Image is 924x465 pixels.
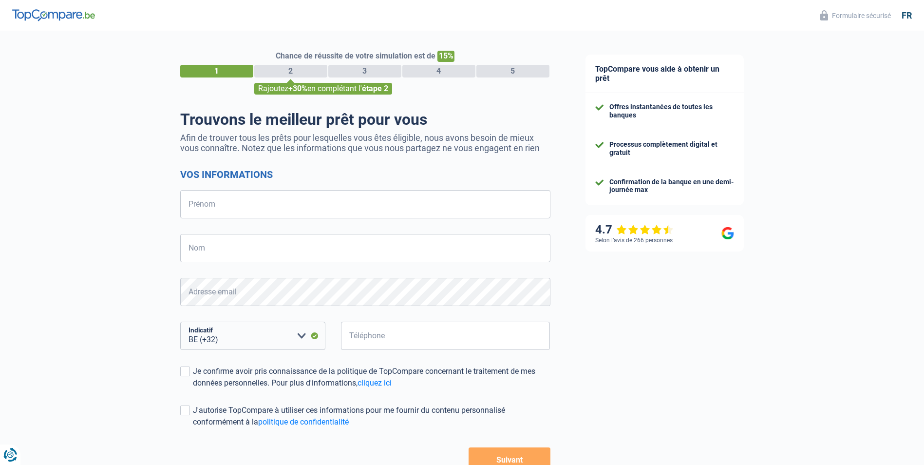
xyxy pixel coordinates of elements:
h2: Vos informations [180,169,550,180]
a: politique de confidentialité [258,417,349,426]
h1: Trouvons le meilleur prêt pour vous [180,110,550,129]
span: +30% [288,84,307,93]
div: Je confirme avoir pris connaissance de la politique de TopCompare concernant le traitement de mes... [193,366,550,389]
div: TopCompare vous aide à obtenir un prêt [585,55,744,93]
div: fr [902,10,912,21]
div: Offres instantanées de toutes les banques [609,103,734,119]
span: 15% [437,51,454,62]
div: Rajoutez en complétant l' [254,83,392,95]
div: 1 [180,65,253,77]
span: Chance de réussite de votre simulation est de [276,51,435,60]
button: Formulaire sécurisé [814,7,897,23]
img: TopCompare Logo [12,9,95,21]
div: 4.7 [595,223,674,237]
div: Confirmation de la banque en une demi-journée max [609,178,734,194]
div: 2 [254,65,327,77]
span: étape 2 [362,84,388,93]
div: Selon l’avis de 266 personnes [595,237,673,244]
p: Afin de trouver tous les prêts pour lesquelles vous êtes éligible, nous avons besoin de mieux vou... [180,133,550,153]
div: Processus complètement digital et gratuit [609,140,734,157]
div: 4 [402,65,475,77]
div: 5 [476,65,549,77]
input: 401020304 [341,322,550,350]
div: 3 [328,65,401,77]
div: J'autorise TopCompare à utiliser ces informations pour me fournir du contenu personnalisé conform... [193,405,550,428]
a: cliquez ici [358,378,392,387]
